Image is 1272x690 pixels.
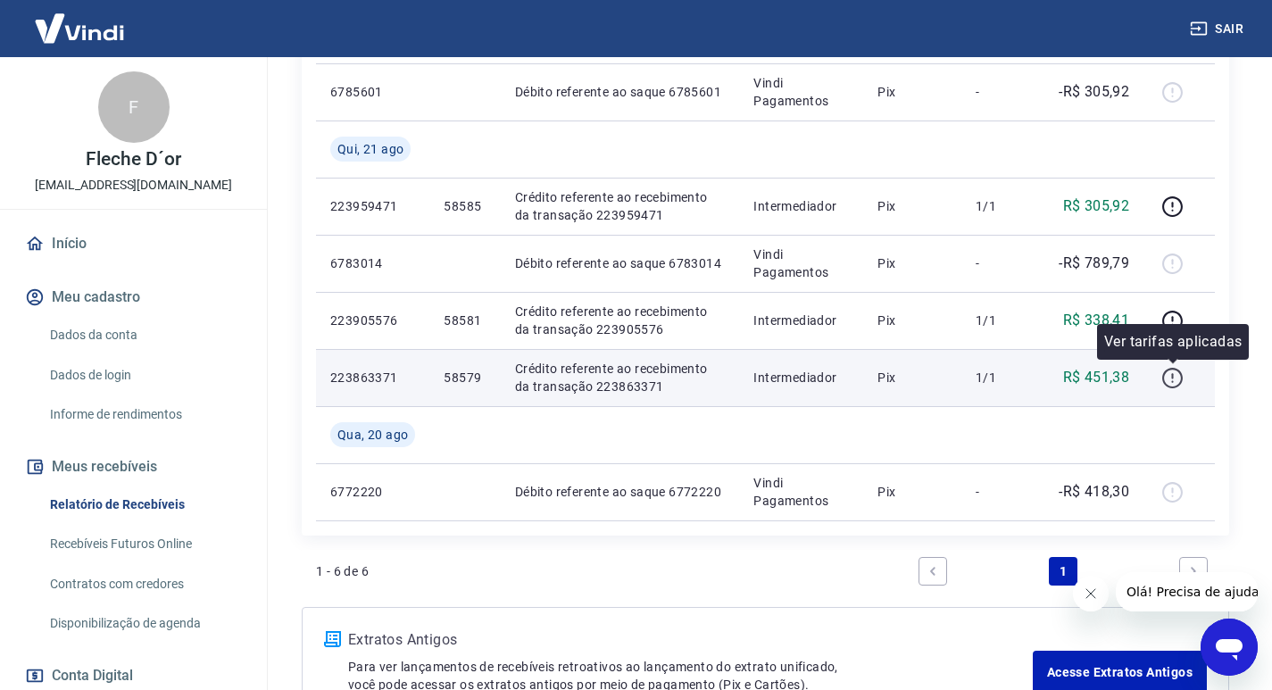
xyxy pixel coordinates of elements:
[877,254,947,272] p: Pix
[976,312,1028,329] p: 1/1
[1104,331,1242,353] p: Ver tarifas aplicadas
[21,224,245,263] a: Início
[976,197,1028,215] p: 1/1
[877,83,947,101] p: Pix
[348,629,1033,651] p: Extratos Antigos
[976,254,1028,272] p: -
[877,483,947,501] p: Pix
[330,254,415,272] p: 6783014
[1179,557,1208,586] a: Next page
[877,312,947,329] p: Pix
[1201,619,1258,676] iframe: Botão para abrir a janela de mensagens
[43,396,245,433] a: Informe de rendimentos
[444,369,486,387] p: 58579
[515,254,726,272] p: Débito referente ao saque 6783014
[515,83,726,101] p: Débito referente ao saque 6785601
[1063,310,1130,331] p: R$ 338,41
[753,474,849,510] p: Vindi Pagamentos
[330,83,415,101] p: 6785601
[98,71,170,143] div: F
[1059,481,1129,503] p: -R$ 418,30
[86,150,180,169] p: Fleche D´or
[911,550,1215,593] ul: Pagination
[1073,576,1109,611] iframe: Fechar mensagem
[330,369,415,387] p: 223863371
[753,197,849,215] p: Intermediador
[1116,572,1258,611] iframe: Mensagem da empresa
[11,12,150,27] span: Olá! Precisa de ajuda?
[337,426,408,444] span: Qua, 20 ago
[1186,12,1251,46] button: Sair
[43,486,245,523] a: Relatório de Recebíveis
[21,447,245,486] button: Meus recebíveis
[444,312,486,329] p: 58581
[753,245,849,281] p: Vindi Pagamentos
[1059,253,1129,274] p: -R$ 789,79
[976,483,1028,501] p: -
[324,631,341,647] img: ícone
[316,562,369,580] p: 1 - 6 de 6
[976,83,1028,101] p: -
[1049,557,1077,586] a: Page 1 is your current page
[515,360,726,395] p: Crédito referente ao recebimento da transação 223863371
[753,369,849,387] p: Intermediador
[976,369,1028,387] p: 1/1
[337,140,403,158] span: Qui, 21 ago
[1063,195,1130,217] p: R$ 305,92
[330,312,415,329] p: 223905576
[1059,81,1129,103] p: -R$ 305,92
[35,176,232,195] p: [EMAIL_ADDRESS][DOMAIN_NAME]
[43,566,245,603] a: Contratos com credores
[444,197,486,215] p: 58585
[43,357,245,394] a: Dados de login
[753,312,849,329] p: Intermediador
[330,483,415,501] p: 6772220
[753,74,849,110] p: Vindi Pagamentos
[43,526,245,562] a: Recebíveis Futuros Online
[515,303,726,338] p: Crédito referente ao recebimento da transação 223905576
[919,557,947,586] a: Previous page
[43,605,245,642] a: Disponibilização de agenda
[515,483,726,501] p: Débito referente ao saque 6772220
[21,1,137,55] img: Vindi
[1063,367,1130,388] p: R$ 451,38
[877,197,947,215] p: Pix
[21,278,245,317] button: Meu cadastro
[515,188,726,224] p: Crédito referente ao recebimento da transação 223959471
[877,369,947,387] p: Pix
[330,197,415,215] p: 223959471
[43,317,245,353] a: Dados da conta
